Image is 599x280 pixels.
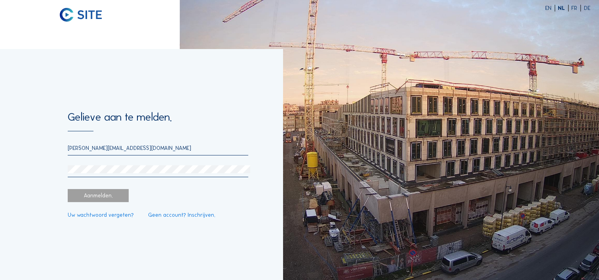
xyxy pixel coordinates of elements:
[68,112,248,131] div: Gelieve aan te melden.
[148,212,215,218] a: Geen account? Inschrijven.
[68,145,248,151] input: E-mail
[60,8,102,22] img: C-SITE logo
[571,6,581,11] div: FR
[584,6,590,11] div: DE
[68,189,129,202] div: Aanmelden.
[545,6,555,11] div: EN
[558,6,569,11] div: NL
[68,212,134,218] a: Uw wachtwoord vergeten?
